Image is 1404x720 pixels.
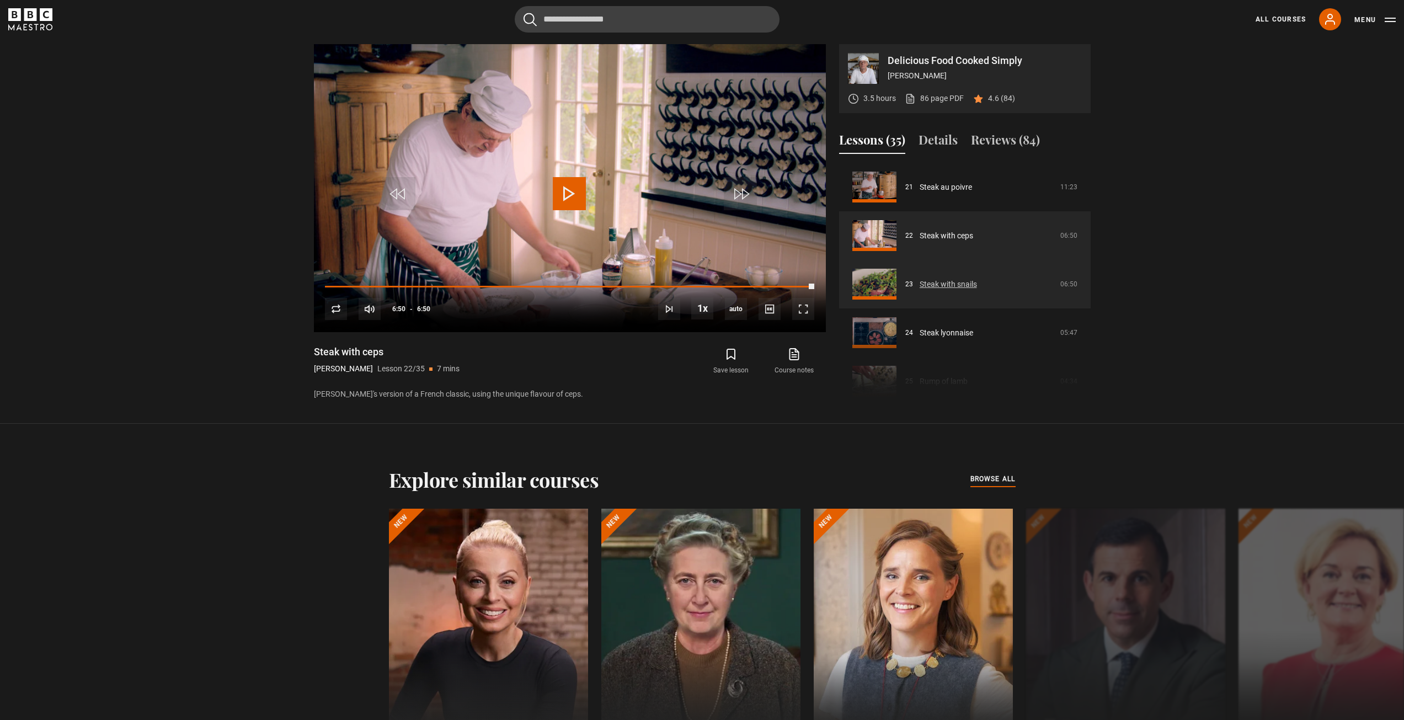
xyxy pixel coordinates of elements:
span: browse all [970,473,1016,484]
button: Next Lesson [658,298,680,320]
a: Steak lyonnaise [920,327,973,339]
button: Details [919,131,958,154]
p: 4.6 (84) [988,93,1015,104]
span: 6:50 [417,299,430,319]
button: Replay [325,298,347,320]
h1: Steak with ceps [314,345,460,359]
button: Toggle navigation [1354,14,1396,25]
a: browse all [970,473,1016,486]
a: All Courses [1256,14,1306,24]
span: auto [725,298,747,320]
button: Mute [359,298,381,320]
a: Steak with ceps [920,230,973,242]
button: Playback Rate [691,297,713,319]
a: Steak au poivre [920,182,972,193]
div: Current quality: 360p [725,298,747,320]
span: 6:50 [392,299,405,319]
a: Steak with snails [920,279,977,290]
button: Fullscreen [792,298,814,320]
p: 3.5 hours [863,93,896,104]
p: 7 mins [437,363,460,375]
span: - [410,305,413,313]
button: Save lesson [700,345,762,377]
input: Search [515,6,780,33]
button: Captions [759,298,781,320]
h2: Explore similar courses [389,468,599,491]
video-js: Video Player [314,44,826,332]
p: [PERSON_NAME] [314,363,373,375]
p: Delicious Food Cooked Simply [888,56,1082,66]
button: Reviews (84) [971,131,1040,154]
svg: BBC Maestro [8,8,52,30]
p: [PERSON_NAME]'s version of a French classic, using the unique flavour of ceps. [314,388,826,400]
div: Progress Bar [325,286,814,288]
a: Course notes [762,345,825,377]
a: 86 page PDF [905,93,964,104]
p: Lesson 22/35 [377,363,425,375]
p: [PERSON_NAME] [888,70,1082,82]
button: Lessons (35) [839,131,905,154]
button: Submit the search query [524,13,537,26]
